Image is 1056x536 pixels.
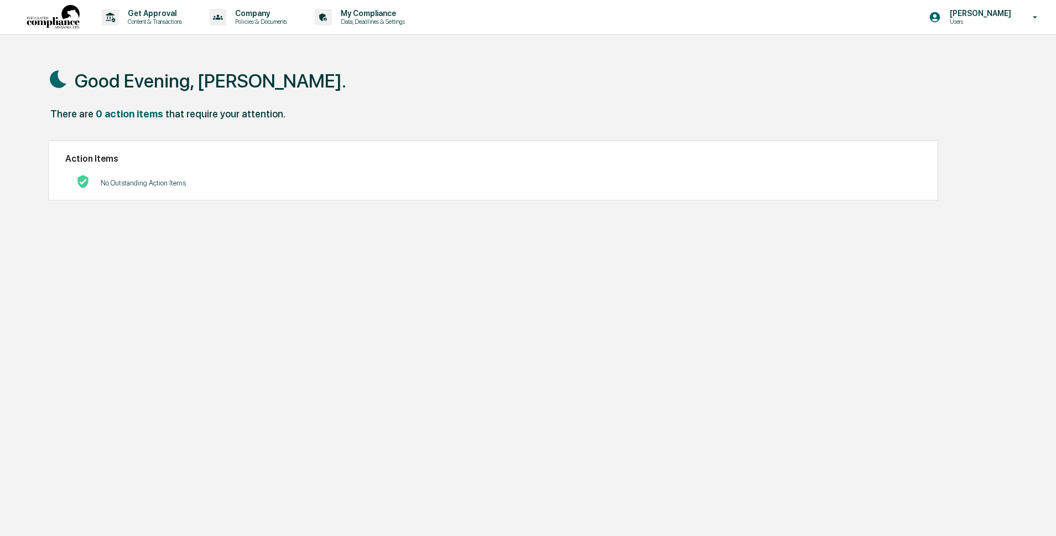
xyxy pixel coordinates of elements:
h1: Good Evening, [PERSON_NAME]. [75,70,346,92]
img: logo [27,5,80,30]
p: Get Approval [119,9,188,18]
div: 0 action items [96,108,163,120]
p: [PERSON_NAME] [941,9,1017,18]
p: Users [941,18,1017,25]
p: Content & Transactions [119,18,188,25]
p: Policies & Documents [226,18,293,25]
p: No Outstanding Action Items [101,179,186,187]
p: Company [226,9,293,18]
img: No Actions logo [76,175,90,188]
h2: Action Items [65,153,920,164]
p: My Compliance [332,9,410,18]
p: Data, Deadlines & Settings [332,18,410,25]
div: that require your attention. [165,108,285,120]
div: There are [50,108,93,120]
